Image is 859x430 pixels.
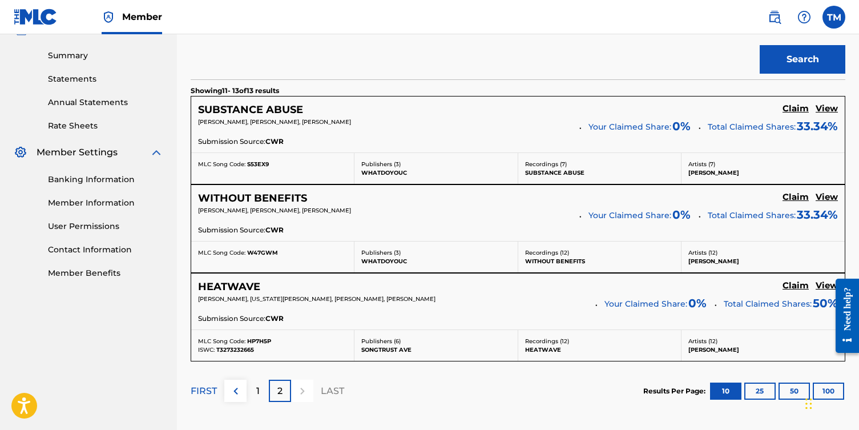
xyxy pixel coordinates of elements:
[216,346,254,353] span: T3273232665
[256,384,260,398] p: 1
[48,97,163,108] a: Annual Statements
[525,337,674,345] p: Recordings ( 12 )
[816,103,838,114] h5: View
[361,345,510,354] p: SONGTRUST AVE
[14,146,27,159] img: Member Settings
[710,383,741,400] button: 10
[688,168,838,177] p: [PERSON_NAME]
[525,248,674,257] p: Recordings ( 12 )
[672,206,691,223] span: 0 %
[708,210,796,220] span: Total Claimed Shares:
[744,383,776,400] button: 25
[150,146,163,159] img: expand
[724,299,812,309] span: Total Claimed Shares:
[265,136,284,147] span: CWR
[805,387,812,421] div: Drag
[198,160,245,168] span: MLC Song Code:
[265,314,284,324] span: CWR
[198,249,245,256] span: MLC Song Code:
[191,86,279,96] p: Showing 11 - 13 of 13 results
[688,337,838,345] p: Artists ( 12 )
[247,249,278,256] span: W47GWM
[760,45,845,74] button: Search
[102,10,115,24] img: Top Rightsholder
[688,295,707,312] span: 0 %
[525,168,674,177] p: SUBSTANCE ABUSE
[198,225,265,235] span: Submission Source:
[48,267,163,279] a: Member Benefits
[672,118,691,135] span: 0 %
[191,384,217,398] p: FIRST
[588,210,671,222] span: Your Claimed Share:
[198,103,303,116] h5: SUBSTANCE ABUSE
[813,295,838,312] span: 50 %
[708,122,796,132] span: Total Claimed Shares:
[361,168,510,177] p: WHATDOYOUC
[797,118,838,135] span: 33.34 %
[802,375,859,430] iframe: Chat Widget
[14,9,58,25] img: MLC Logo
[783,280,809,291] h5: Claim
[816,280,838,293] a: View
[229,384,243,398] img: left
[48,244,163,256] a: Contact Information
[361,337,510,345] p: Publishers ( 6 )
[48,174,163,186] a: Banking Information
[198,136,265,147] span: Submission Source:
[361,160,510,168] p: Publishers ( 3 )
[822,6,845,29] div: User Menu
[37,146,118,159] span: Member Settings
[198,295,435,303] span: [PERSON_NAME], [US_STATE][PERSON_NAME], [PERSON_NAME], [PERSON_NAME]
[793,6,816,29] div: Help
[198,192,307,205] h5: WITHOUT BENEFITS
[783,192,809,203] h5: Claim
[247,337,271,345] span: HP7H5P
[361,257,510,266] p: WHATDOYOUC
[688,345,838,354] p: [PERSON_NAME]
[768,10,781,24] img: search
[525,345,674,354] p: HEATWAVE
[361,248,510,257] p: Publishers ( 3 )
[643,386,708,396] p: Results Per Page:
[198,280,260,294] h5: HEATWAVE
[48,50,163,62] a: Summary
[797,10,811,24] img: help
[763,6,786,29] a: Public Search
[588,121,671,133] span: Your Claimed Share:
[247,160,269,168] span: S53EX9
[688,248,838,257] p: Artists ( 12 )
[321,384,344,398] p: LAST
[48,220,163,232] a: User Permissions
[783,103,809,114] h5: Claim
[816,280,838,291] h5: View
[198,314,265,324] span: Submission Source:
[48,73,163,85] a: Statements
[816,192,838,204] a: View
[277,384,283,398] p: 2
[525,160,674,168] p: Recordings ( 7 )
[779,383,810,400] button: 50
[48,197,163,209] a: Member Information
[122,10,162,23] span: Member
[198,337,245,345] span: MLC Song Code:
[604,298,687,310] span: Your Claimed Share:
[816,103,838,116] a: View
[198,118,351,126] span: [PERSON_NAME], [PERSON_NAME], [PERSON_NAME]
[198,207,351,214] span: [PERSON_NAME], [PERSON_NAME], [PERSON_NAME]
[797,206,838,223] span: 33.34 %
[525,257,674,266] p: WITHOUT BENEFITS
[198,346,215,353] span: ISWC:
[827,270,859,362] iframe: Resource Center
[265,225,284,235] span: CWR
[688,160,838,168] p: Artists ( 7 )
[816,192,838,203] h5: View
[688,257,838,266] p: [PERSON_NAME]
[48,120,163,132] a: Rate Sheets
